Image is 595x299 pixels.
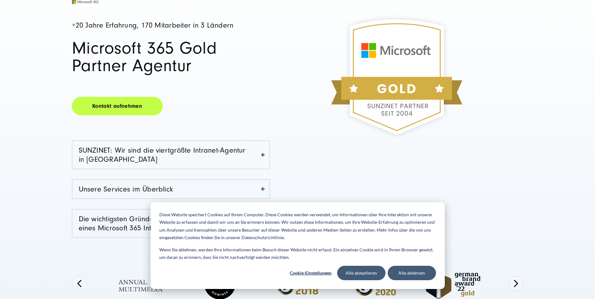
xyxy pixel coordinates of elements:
[72,210,269,237] a: Die wichtigsten Gründe für die Implementierung eines Microsoft 365 Intranets
[151,202,445,289] div: Cookie banner
[72,97,163,115] a: Kontakt aufnehmen
[388,266,436,280] button: Alle ablehnen
[159,211,436,242] p: Diese Website speichert Cookies auf Ihrem Computer. Diese Cookies werden verwendet, um Informatio...
[72,141,269,169] a: SUNZINET: Wir sind die viertgrößte Intranet-Agentur in [GEOGRAPHIC_DATA]
[72,22,270,29] h4: +20 Jahre Erfahrung, 170 Mitarbeiter in 3 Ländern
[72,39,270,75] h1: Microsoft 365 Gold Partner Agentur
[72,276,87,291] button: Previous
[508,276,523,291] button: Next
[287,266,335,280] button: Cookie-Einstellungen
[159,246,436,261] p: Wenn Sie ablehnen, werden Ihre Informationen beim Besuch dieser Website nicht erfasst. Ein einzel...
[72,180,269,198] a: Unsere Services im Überblick
[337,266,385,280] button: Alle akzeptieren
